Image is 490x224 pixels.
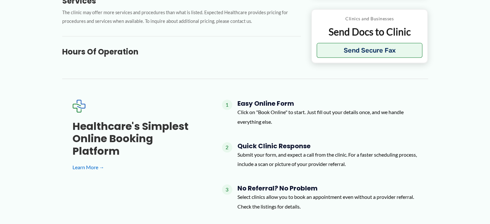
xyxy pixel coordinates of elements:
h4: Easy Online Form [237,100,418,107]
span: 2 [222,142,232,152]
h4: Quick Clinic Response [237,142,418,150]
h3: Healthcare's simplest online booking platform [72,120,201,157]
span: 3 [222,184,232,195]
h3: Hours of Operation [62,47,301,57]
span: 1 [222,100,232,110]
img: Expected Healthcare Logo [72,100,85,112]
p: The clinic may offer more services and procedures than what is listed. Expected Healthcare provid... [62,8,301,26]
p: Click on "Book Online" to start. Just fill out your details once, and we handle everything else. [237,107,418,126]
p: Select clinics allow you to book an appointment even without a provider referral. Check the listi... [237,192,418,211]
p: Submit your form, and expect a call from the clinic. For a faster scheduling process, include a s... [237,150,418,169]
h4: No Referral? No Problem [237,184,418,192]
button: Send Secure Fax [317,43,423,58]
p: Send Docs to Clinic [317,25,423,38]
p: Clinics and Businesses [317,15,423,23]
a: Learn More → [72,162,201,172]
